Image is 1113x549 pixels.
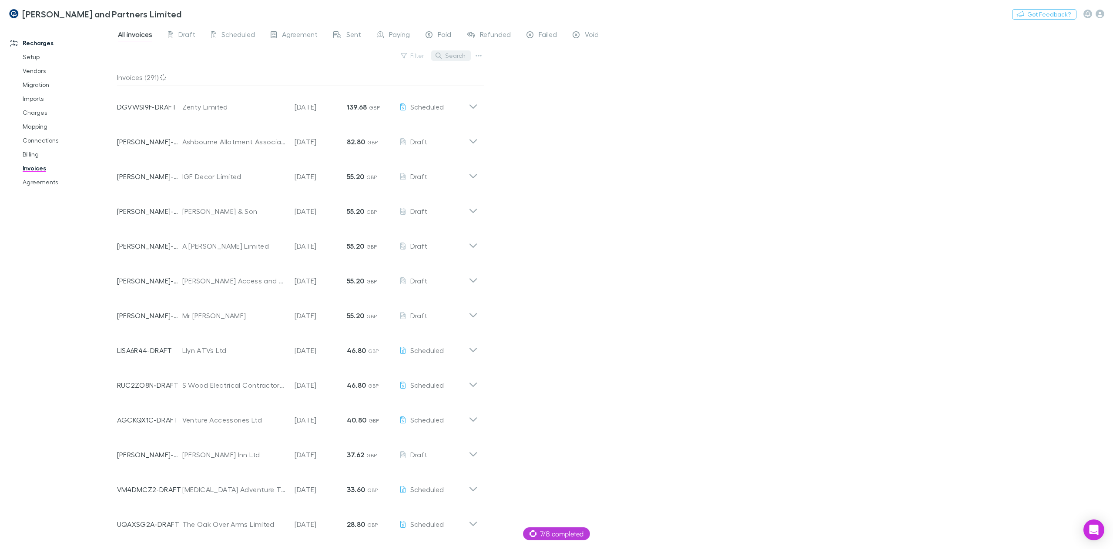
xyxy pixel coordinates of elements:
[182,171,286,182] div: IGF Decor Limited
[410,103,444,111] span: Scheduled
[438,30,451,41] span: Paid
[366,452,377,459] span: GBP
[110,503,485,538] div: UQAXSG2A-DRAFTThe Oak Over Arms Limited[DATE]28.80 GBPScheduled
[410,207,427,215] span: Draft
[182,449,286,460] div: [PERSON_NAME] Inn Ltd
[14,120,122,133] a: Mapping
[14,92,122,106] a: Imports
[366,278,377,285] span: GBP
[110,329,485,364] div: LISA6R44-DRAFTLlyn ATVs Ltd[DATE]46.80 GBPScheduled
[110,190,485,225] div: [PERSON_NAME]-0025[PERSON_NAME] & Son[DATE]55.20 GBPDraft
[14,50,122,64] a: Setup
[110,86,485,121] div: DGVWSI9F-DRAFTZerity Limited[DATE]139.68 GBPScheduled
[410,416,444,424] span: Scheduled
[410,346,444,354] span: Scheduled
[118,30,152,41] span: All invoices
[347,346,366,355] strong: 46.80
[369,417,379,424] span: GBP
[14,78,122,92] a: Migration
[295,345,347,356] p: [DATE]
[295,276,347,286] p: [DATE]
[346,30,361,41] span: Sent
[366,243,377,250] span: GBP
[480,30,511,41] span: Refunded
[347,242,365,250] strong: 55.20
[295,449,347,460] p: [DATE]
[178,30,195,41] span: Draft
[3,3,187,24] a: [PERSON_NAME] and Partners Limited
[110,399,485,434] div: AGCKQX1C-DRAFTVenture Accessories Ltd[DATE]40.80 GBPScheduled
[295,380,347,390] p: [DATE]
[295,136,347,147] p: [DATE]
[367,522,378,528] span: GBP
[347,485,365,494] strong: 33.60
[347,520,365,529] strong: 28.80
[117,276,182,286] p: [PERSON_NAME]-0149
[110,225,485,260] div: [PERSON_NAME]-0030A [PERSON_NAME] Limited[DATE]55.20 GBPDraft
[117,345,182,356] p: LISA6R44-DRAFT
[110,434,485,469] div: [PERSON_NAME]-0100[PERSON_NAME] Inn Ltd[DATE]37.62 GBPDraft
[117,206,182,216] p: [PERSON_NAME]-0025
[368,383,379,389] span: GBP
[1083,519,1104,540] div: Open Intercom Messenger
[182,345,286,356] div: Llyn ATVs Ltd
[410,137,427,146] span: Draft
[14,133,122,147] a: Connections
[110,156,485,190] div: [PERSON_NAME]-0118IGF Decor Limited[DATE]55.20 GBPDraft
[117,380,182,390] p: RUC2ZO8N-DRAFT
[182,484,286,495] div: [MEDICAL_DATA] Adventure Therapies Ltd
[347,381,366,389] strong: 46.80
[367,487,378,493] span: GBP
[347,450,365,459] strong: 37.62
[396,50,429,61] button: Filter
[295,241,347,251] p: [DATE]
[347,207,365,216] strong: 55.20
[117,241,182,251] p: [PERSON_NAME]-0030
[182,276,286,286] div: [PERSON_NAME] Access and Arb
[182,241,286,251] div: A [PERSON_NAME] Limited
[14,161,122,175] a: Invoices
[117,519,182,529] p: UQAXSG2A-DRAFT
[117,136,182,147] p: [PERSON_NAME]-0225
[410,450,427,459] span: Draft
[347,172,365,181] strong: 55.20
[295,415,347,425] p: [DATE]
[14,147,122,161] a: Billing
[295,171,347,182] p: [DATE]
[410,381,444,389] span: Scheduled
[369,104,380,111] span: GBP
[182,206,286,216] div: [PERSON_NAME] & Son
[368,348,379,354] span: GBP
[295,102,347,112] p: [DATE]
[367,139,378,146] span: GBP
[347,103,367,111] strong: 139.68
[295,310,347,321] p: [DATE]
[117,449,182,460] p: [PERSON_NAME]-0100
[347,137,365,146] strong: 82.80
[410,311,427,319] span: Draft
[117,415,182,425] p: AGCKQX1C-DRAFT
[14,175,122,189] a: Agreements
[295,484,347,495] p: [DATE]
[182,310,286,321] div: Mr [PERSON_NAME]
[9,9,19,19] img: Coates and Partners Limited's Logo
[282,30,318,41] span: Agreement
[182,519,286,529] div: The Oak Over Arms Limited
[410,242,427,250] span: Draft
[110,121,485,156] div: [PERSON_NAME]-0225Ashbourne Allotment Association Limited[DATE]82.80 GBPDraft
[1012,9,1076,20] button: Got Feedback?
[117,310,182,321] p: [PERSON_NAME]-0257
[182,102,286,112] div: Zerity Limited
[539,30,557,41] span: Failed
[347,311,365,320] strong: 55.20
[221,30,255,41] span: Scheduled
[14,106,122,120] a: Charges
[431,50,471,61] button: Search
[117,171,182,182] p: [PERSON_NAME]-0118
[410,172,427,180] span: Draft
[347,416,367,424] strong: 40.80
[22,9,182,19] h3: [PERSON_NAME] and Partners Limited
[110,364,485,399] div: RUC2ZO8N-DRAFTS Wood Electrical Contractors Ltd[DATE]46.80 GBPScheduled
[410,276,427,285] span: Draft
[295,206,347,216] p: [DATE]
